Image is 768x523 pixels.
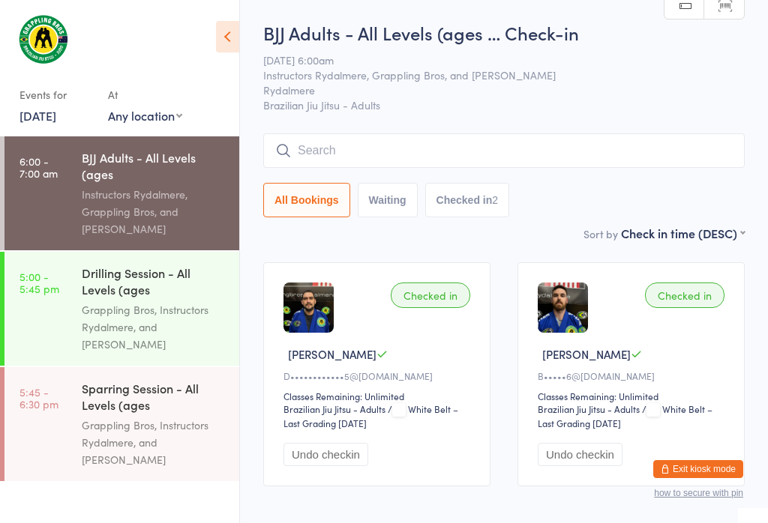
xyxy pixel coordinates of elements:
[654,488,743,498] button: how to secure with pin
[82,149,226,186] div: BJJ Adults - All Levels (ages [DEMOGRAPHIC_DATA]+)
[621,225,745,241] div: Check in time (DESC)
[538,402,640,415] div: Brazilian Jiu Jitsu - Adults
[19,82,93,107] div: Events for
[263,97,745,112] span: Brazilian Jiu Jitsu - Adults
[263,52,721,67] span: [DATE] 6:00am
[358,183,418,217] button: Waiting
[82,301,226,353] div: Grappling Bros, Instructors Rydalmere, and [PERSON_NAME]
[538,443,622,466] button: Undo checkin
[82,186,226,238] div: Instructors Rydalmere, Grappling Bros, and [PERSON_NAME]
[645,282,724,308] div: Checked in
[425,183,510,217] button: Checked in2
[19,270,59,294] time: 5:00 - 5:45 pm
[263,67,721,82] span: Instructors Rydalmere, Grappling Bros, and [PERSON_NAME]
[391,282,470,308] div: Checked in
[283,402,385,415] div: Brazilian Jiu Jitsu - Adults
[653,460,743,478] button: Exit kiosk mode
[19,386,58,410] time: 5:45 - 6:30 pm
[82,417,226,468] div: Grappling Bros, Instructors Rydalmere, and [PERSON_NAME]
[288,346,376,362] span: [PERSON_NAME]
[263,183,350,217] button: All Bookings
[82,380,226,417] div: Sparring Session - All Levels (ages [DEMOGRAPHIC_DATA]+)
[4,252,239,366] a: 5:00 -5:45 pmDrilling Session - All Levels (ages [DEMOGRAPHIC_DATA]+)Grappling Bros, Instructors ...
[19,107,56,124] a: [DATE]
[82,264,226,301] div: Drilling Session - All Levels (ages [DEMOGRAPHIC_DATA]+)
[263,133,745,168] input: Search
[538,390,729,402] div: Classes Remaining: Unlimited
[15,11,71,67] img: Grappling Bros Rydalmere
[19,155,58,179] time: 6:00 - 7:00 am
[283,369,475,382] div: D••••••••••••5@[DOMAIN_NAME]
[283,282,334,333] img: image1723755408.png
[492,194,498,206] div: 2
[538,369,729,382] div: B•••••6@[DOMAIN_NAME]
[263,20,745,45] h2: BJJ Adults - All Levels (ages … Check-in
[108,107,182,124] div: Any location
[542,346,631,362] span: [PERSON_NAME]
[263,82,721,97] span: Rydalmere
[538,282,588,333] img: image1716803598.png
[283,390,475,402] div: Classes Remaining: Unlimited
[283,443,368,466] button: Undo checkin
[4,367,239,481] a: 5:45 -6:30 pmSparring Session - All Levels (ages [DEMOGRAPHIC_DATA]+)Grappling Bros, Instructors ...
[4,136,239,250] a: 6:00 -7:00 amBJJ Adults - All Levels (ages [DEMOGRAPHIC_DATA]+)Instructors Rydalmere, Grappling B...
[583,226,618,241] label: Sort by
[108,82,182,107] div: At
